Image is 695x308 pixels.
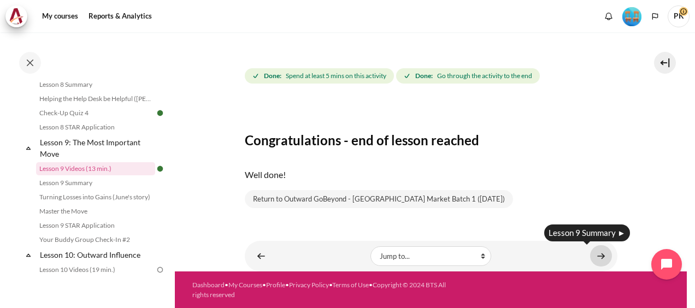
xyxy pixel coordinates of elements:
div: Show notification window with no new notifications [600,8,617,25]
a: Profile [266,281,285,289]
a: Terms of Use [332,281,369,289]
div: Level #4 [622,6,641,26]
img: Done [155,108,165,118]
a: Level #4 [618,6,646,26]
div: • • • • • [192,280,449,300]
strong: Done: [264,71,281,81]
p: Well done! [245,168,617,181]
a: Turning Losses into Gains (June's story) [36,191,155,204]
h3: Congratulations - end of lesson reached [245,132,617,149]
a: Dashboard [192,281,225,289]
span: Collapse [23,250,34,260]
a: Lesson 9 Videos (13 min.) [36,162,155,175]
a: My Courses [228,281,262,289]
div: Completion requirements for Lesson 9 Videos (13 min.) [245,66,542,86]
img: Done [155,164,165,174]
a: Return to Outward GoBeyond - [GEOGRAPHIC_DATA] Market Batch 1 ([DATE]) [245,190,513,209]
strong: Done: [415,71,433,81]
a: Lesson 10 Videos (19 min.) [36,263,155,276]
a: ◄ Lesson 8 STAR Application [250,245,272,266]
a: Helping the Help Desk be Helpful ([PERSON_NAME]'s Story) [36,92,155,105]
span: PK [668,5,690,27]
a: Lesson 10: Outward Influence [38,247,155,262]
button: Languages [647,8,663,25]
a: Privacy Policy [289,281,329,289]
a: User menu [668,5,690,27]
span: Spend at least 5 mins on this activity [286,71,386,81]
img: Architeck [9,8,24,25]
img: Level #4 [622,7,641,26]
a: Reports & Analytics [85,5,156,27]
div: Lesson 9 Summary ► [544,224,630,241]
span: Collapse [23,143,34,153]
img: To do [155,265,165,275]
a: Lesson 10 Summary [36,277,155,291]
a: Architeck Architeck [5,5,33,27]
span: Go through the activity to the end [437,71,532,81]
a: Lesson 9 Summary [36,176,155,189]
a: Master the Move [36,205,155,218]
a: Lesson 8 Summary [36,78,155,91]
a: My courses [38,5,82,27]
a: Lesson 9: The Most Important Move [38,135,155,161]
a: Your Buddy Group Check-In #2 [36,233,155,246]
a: Lesson 9 STAR Application [36,219,155,232]
a: Lesson 8 STAR Application [36,121,155,134]
a: Check-Up Quiz 4 [36,106,155,120]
